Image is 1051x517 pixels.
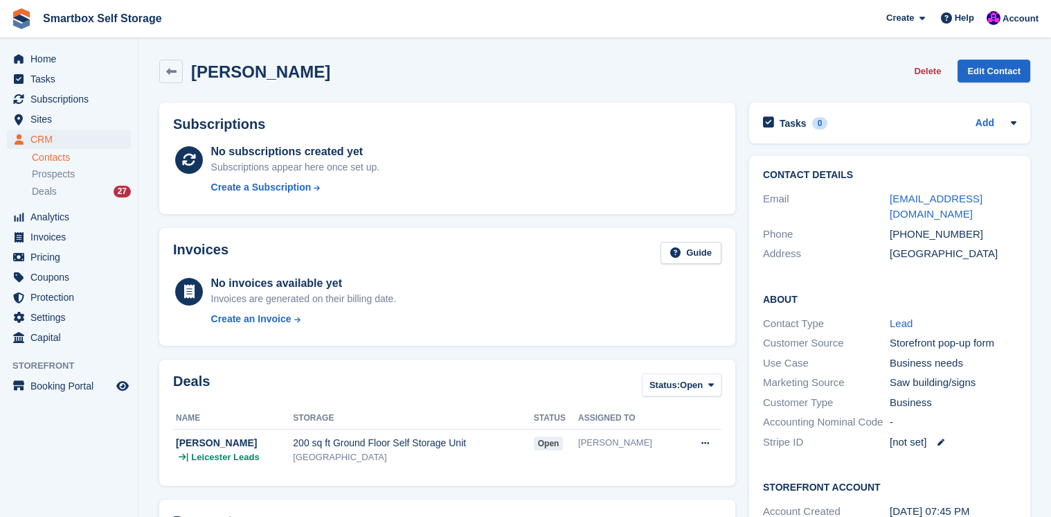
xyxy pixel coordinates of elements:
span: Account [1003,12,1039,26]
a: menu [7,247,131,267]
a: menu [7,109,131,129]
div: 27 [114,186,131,198]
a: [EMAIL_ADDRESS][DOMAIN_NAME] [890,193,982,220]
th: Name [173,408,293,430]
button: Status: Open [642,374,721,396]
a: menu [7,89,131,109]
a: menu [7,308,131,327]
h2: Tasks [780,117,807,130]
span: Protection [30,288,114,307]
a: Lead [890,317,913,329]
th: Assigned to [578,408,681,430]
div: 200 sq ft Ground Floor Self Storage Unit [293,436,533,450]
th: Status [534,408,578,430]
a: menu [7,207,131,227]
div: Use Case [763,356,890,371]
span: Coupons [30,268,114,287]
div: Create a Subscription [211,180,312,195]
div: Email [763,191,890,222]
div: Customer Type [763,395,890,411]
a: Contacts [32,151,131,164]
h2: Deals [173,374,210,399]
a: menu [7,130,131,149]
div: [GEOGRAPHIC_DATA] [293,450,533,464]
span: Create [886,11,914,25]
span: Help [955,11,974,25]
img: Sam Austin [987,11,1000,25]
a: Edit Contact [958,60,1030,82]
span: Status: [649,378,680,392]
a: Create a Subscription [211,180,380,195]
span: Sites [30,109,114,129]
div: Marketing Source [763,375,890,391]
h2: Storefront Account [763,480,1016,493]
span: Booking Portal [30,376,114,396]
a: Guide [661,242,721,265]
span: Subscriptions [30,89,114,109]
h2: About [763,292,1016,306]
a: menu [7,376,131,396]
th: Storage [293,408,533,430]
span: Analytics [30,207,114,227]
div: Create an Invoice [211,312,291,326]
span: Tasks [30,69,114,89]
div: Subscriptions appear here once set up. [211,160,380,175]
span: Settings [30,308,114,327]
h2: Contact Details [763,170,1016,181]
div: [PERSON_NAME] [578,436,681,450]
span: Open [680,378,703,392]
div: [not set] [890,435,1016,450]
div: 0 [812,117,828,130]
div: [GEOGRAPHIC_DATA] [890,246,1016,262]
span: Storefront [12,359,138,373]
span: | [186,450,188,464]
a: Prospects [32,167,131,182]
span: CRM [30,130,114,149]
img: stora-icon-8386f47178a22dfd0bd8f6a31ec36ba5ce8667c1dd55bd0f319d3a0aa187defe.svg [11,8,32,29]
span: Home [30,49,114,69]
div: - [890,414,1016,430]
a: menu [7,49,131,69]
a: menu [7,69,131,89]
a: menu [7,268,131,287]
div: Accounting Nominal Code [763,414,890,430]
span: open [534,437,564,450]
span: Deals [32,185,57,198]
a: Preview store [114,378,131,394]
div: Business needs [890,356,1016,371]
a: Deals 27 [32,184,131,199]
a: Add [976,116,994,132]
a: menu [7,227,131,247]
div: No invoices available yet [211,275,397,292]
h2: [PERSON_NAME] [191,62,330,81]
h2: Invoices [173,242,228,265]
span: Prospects [32,168,75,181]
div: [PHONE_NUMBER] [890,227,1016,243]
a: Smartbox Self Storage [37,7,168,30]
div: Stripe ID [763,435,890,450]
a: menu [7,288,131,307]
div: Business [890,395,1016,411]
div: Address [763,246,890,262]
span: Invoices [30,227,114,247]
span: Leicester Leads [191,450,259,464]
div: Contact Type [763,316,890,332]
span: Capital [30,328,114,347]
div: [PERSON_NAME] [176,436,293,450]
div: Storefront pop-up form [890,335,1016,351]
span: Pricing [30,247,114,267]
div: Customer Source [763,335,890,351]
a: menu [7,328,131,347]
h2: Subscriptions [173,116,721,132]
div: Invoices are generated on their billing date. [211,292,397,306]
button: Delete [908,60,946,82]
div: Phone [763,227,890,243]
div: No subscriptions created yet [211,143,380,160]
a: Create an Invoice [211,312,397,326]
div: Saw building/signs [890,375,1016,391]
